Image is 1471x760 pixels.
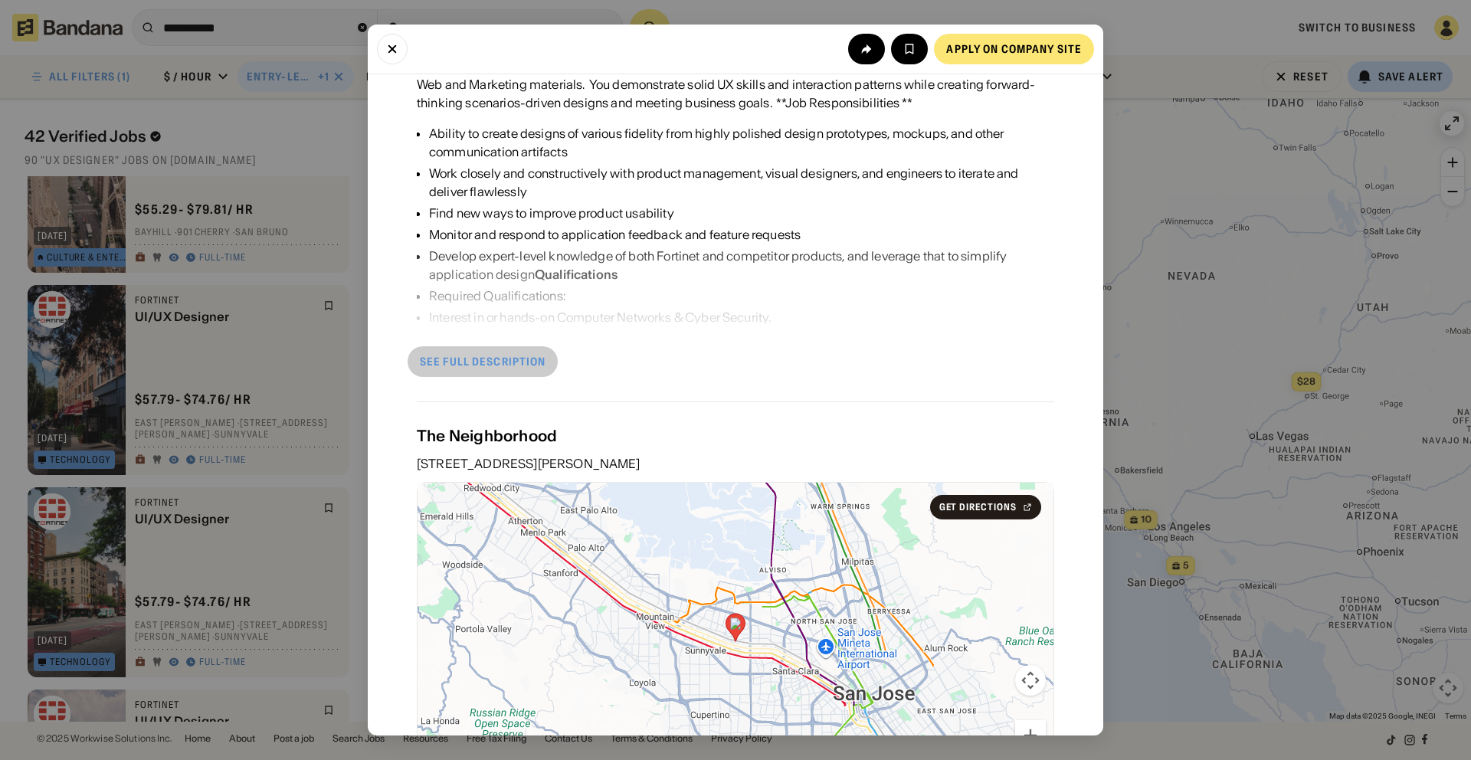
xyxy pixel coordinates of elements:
[420,356,545,367] div: See full description
[417,427,1054,445] div: The Neighborhood
[535,267,618,282] div: Qualifications
[429,287,1054,305] div: Required Qualifications:
[429,124,1054,161] div: Ability to create designs of various fidelity from highly polished design prototypes, mockups, an...
[939,503,1017,512] div: Get Directions
[1015,720,1046,751] button: Zoom in
[429,204,1054,222] div: Find new ways to improve product usability
[417,457,1054,470] div: [STREET_ADDRESS][PERSON_NAME]
[417,57,1054,112] div: Also, you will create mock-ups and graphics for various product design items including User Inter...
[429,164,1054,201] div: Work closely and constructively with product management, visual designers, and engineers to itera...
[429,329,1054,348] div: Resume must include a link to an impressive portfolio.
[429,247,1054,283] div: Develop expert-level knowledge of both Fortinet and competitor products, and leverage that to sim...
[377,34,408,64] button: Close
[429,225,1054,244] div: Monitor and respond to application feedback and feature requests
[946,44,1082,54] div: Apply on company site
[1015,665,1046,696] button: Map camera controls
[429,308,1054,326] div: Interest in or hands-on Computer Networks & Cyber Security.
[732,331,876,346] div: Preferred Qualifications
